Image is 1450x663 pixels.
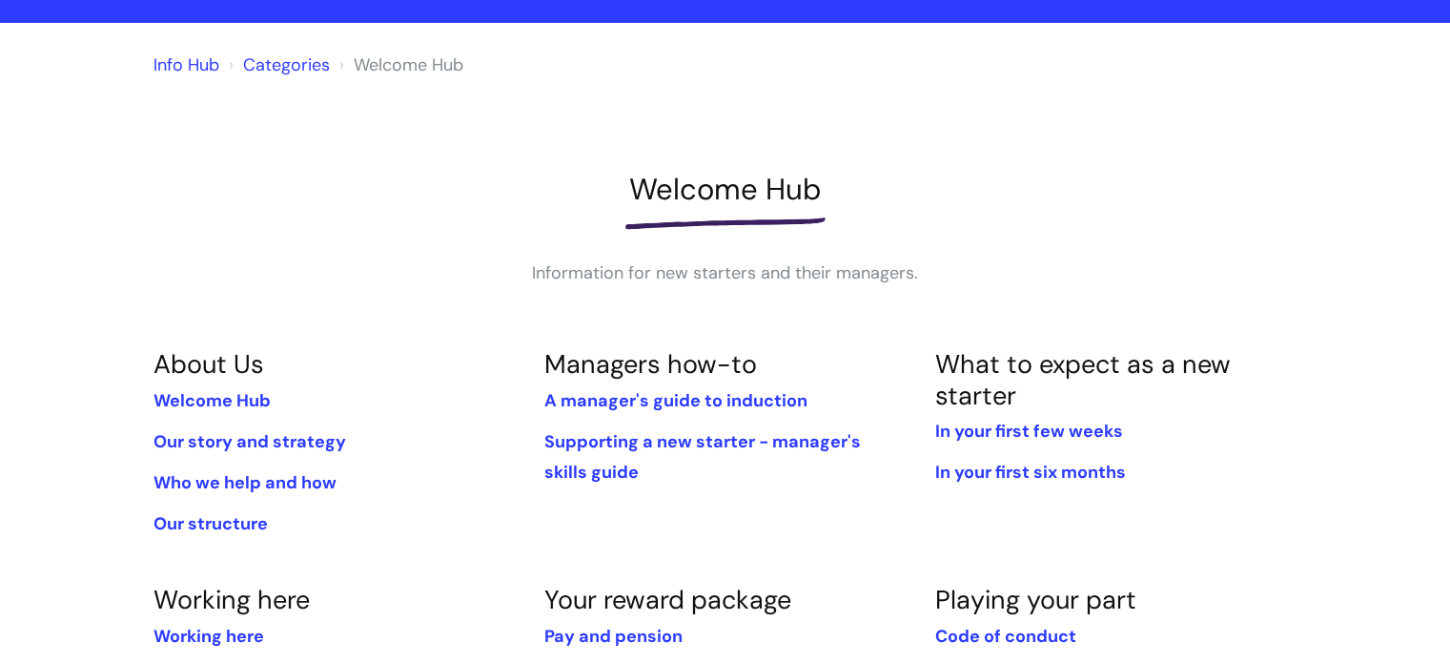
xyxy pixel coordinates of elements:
[439,258,1011,288] p: Information for new starters and their managers.
[934,420,1122,443] a: In your first few weeks
[243,53,330,76] a: Categories
[934,583,1135,616] a: Playing your part
[153,389,271,412] a: Welcome Hub
[153,512,268,535] a: Our structure
[543,389,807,412] a: A manager's guide to induction
[934,625,1075,648] a: Code of conduct
[153,172,1297,207] h1: Welcome Hub
[153,625,264,648] a: Working here
[153,583,310,616] a: Working here
[153,471,337,494] a: Who we help and how
[153,430,346,453] a: Our story and strategy
[153,347,264,381] a: About Us
[543,430,860,484] a: Supporting a new starter - manager's skills guide
[543,347,756,381] a: Managers how-to
[543,583,790,616] a: Your reward package
[224,50,330,80] li: Solution home
[153,53,219,76] a: Info Hub
[934,461,1125,484] a: In your first six months
[543,625,682,648] a: Pay and pension
[335,50,463,80] li: Welcome Hub
[934,347,1230,411] a: What to expect as a new starter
